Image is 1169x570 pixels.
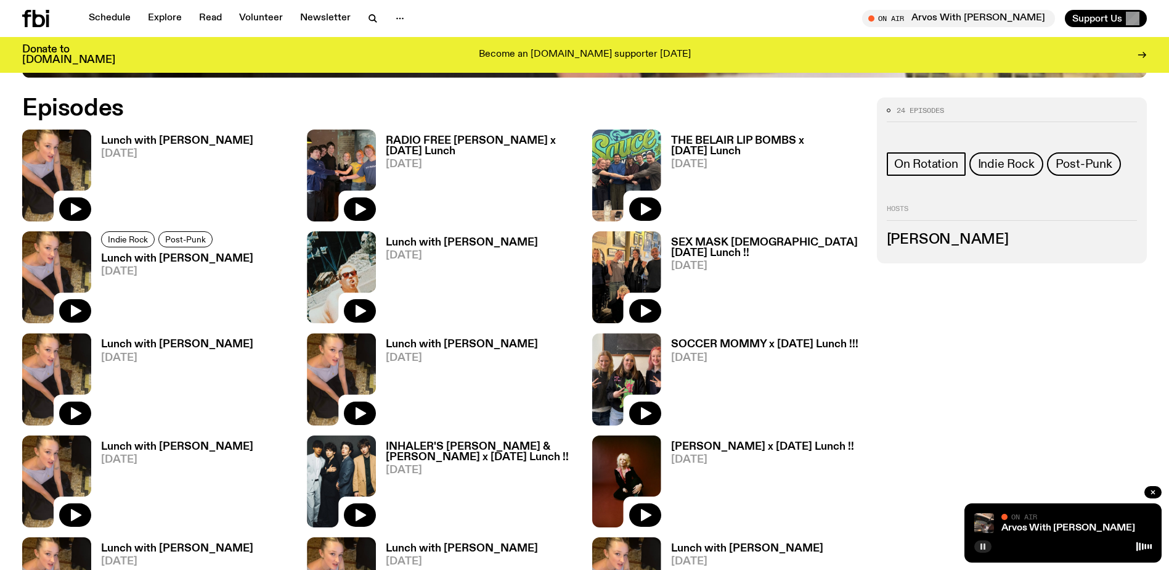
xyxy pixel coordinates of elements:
[1072,13,1122,24] span: Support Us
[101,442,253,452] h3: Lunch with [PERSON_NAME]
[307,333,376,425] img: SLC lunch cover
[376,339,538,425] a: Lunch with [PERSON_NAME][DATE]
[101,339,253,350] h3: Lunch with [PERSON_NAME]
[671,339,858,350] h3: SOCCER MOMMY x [DATE] Lunch !!!
[671,556,823,567] span: [DATE]
[101,543,253,554] h3: Lunch with [PERSON_NAME]
[1011,513,1037,521] span: On Air
[22,97,767,120] h2: Episodes
[386,339,538,350] h3: Lunch with [PERSON_NAME]
[376,136,577,221] a: RADIO FREE [PERSON_NAME] x [DATE] Lunch[DATE]
[101,136,253,146] h3: Lunch with [PERSON_NAME]
[862,10,1055,27] button: On AirArvos With [PERSON_NAME]
[386,353,538,363] span: [DATE]
[386,136,577,157] h3: RADIO FREE [PERSON_NAME] x [DATE] Lunch
[671,159,862,170] span: [DATE]
[897,107,944,114] span: 24 episodes
[293,10,358,27] a: Newsletter
[1056,157,1112,171] span: Post-Punk
[386,543,538,554] h3: Lunch with [PERSON_NAME]
[661,339,858,425] a: SOCCER MOMMY x [DATE] Lunch !!![DATE]
[101,231,155,247] a: Indie Rock
[386,250,538,261] span: [DATE]
[592,436,661,527] img: jessica pratt 4 slc
[22,231,91,323] img: SLC lunch cover
[91,442,253,527] a: Lunch with [PERSON_NAME][DATE]
[91,339,253,425] a: Lunch with [PERSON_NAME][DATE]
[386,556,538,567] span: [DATE]
[22,130,91,221] img: SLC lunch cover
[671,238,862,258] h3: SEX MASK [DEMOGRAPHIC_DATA] [DATE] Lunch !!
[108,234,148,244] span: Indie Rock
[671,353,858,363] span: [DATE]
[386,238,538,248] h3: Lunch with [PERSON_NAME]
[386,465,577,476] span: [DATE]
[22,436,91,527] img: SLC lunch cover
[22,333,91,425] img: SLC lunch cover
[671,455,854,465] span: [DATE]
[887,233,1137,247] h3: [PERSON_NAME]
[376,238,538,323] a: Lunch with [PERSON_NAME][DATE]
[101,254,253,264] h3: Lunch with [PERSON_NAME]
[386,159,577,170] span: [DATE]
[101,149,253,159] span: [DATE]
[671,136,862,157] h3: THE BELAIR LIP BOMBS x [DATE] Lunch
[671,442,854,452] h3: [PERSON_NAME] x [DATE] Lunch !!
[969,152,1043,176] a: Indie Rock
[192,10,229,27] a: Read
[91,254,253,323] a: Lunch with [PERSON_NAME][DATE]
[479,49,691,60] p: Become an [DOMAIN_NAME] supporter [DATE]
[671,543,823,554] h3: Lunch with [PERSON_NAME]
[101,455,253,465] span: [DATE]
[101,353,253,363] span: [DATE]
[22,44,115,65] h3: Donate to [DOMAIN_NAME]
[165,234,206,244] span: Post-Punk
[158,231,213,247] a: Post-Punk
[887,205,1137,220] h2: Hosts
[1001,523,1135,533] a: Arvos With [PERSON_NAME]
[671,261,862,271] span: [DATE]
[81,10,138,27] a: Schedule
[894,157,958,171] span: On Rotation
[386,442,577,463] h3: INHALER'S [PERSON_NAME] & [PERSON_NAME] x [DATE] Lunch !!
[101,556,253,567] span: [DATE]
[376,442,577,527] a: INHALER'S [PERSON_NAME] & [PERSON_NAME] x [DATE] Lunch !![DATE]
[887,152,966,176] a: On Rotation
[307,130,376,221] img: RFA 4 SLC
[978,157,1035,171] span: Indie Rock
[661,238,862,323] a: SEX MASK [DEMOGRAPHIC_DATA] [DATE] Lunch !![DATE]
[1047,152,1121,176] a: Post-Punk
[661,136,862,221] a: THE BELAIR LIP BOMBS x [DATE] Lunch[DATE]
[141,10,189,27] a: Explore
[101,266,253,277] span: [DATE]
[91,136,253,221] a: Lunch with [PERSON_NAME][DATE]
[1065,10,1147,27] button: Support Us
[232,10,290,27] a: Volunteer
[661,442,854,527] a: [PERSON_NAME] x [DATE] Lunch !![DATE]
